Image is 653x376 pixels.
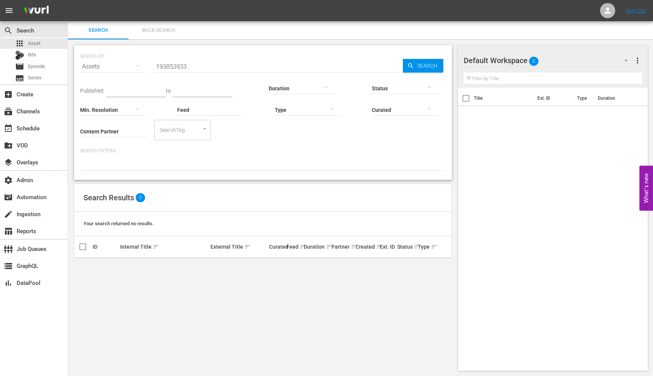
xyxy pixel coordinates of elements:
[304,242,329,251] div: Duration
[4,261,13,271] span: GraphQL
[84,193,134,202] span: Search Results
[331,242,353,251] div: Partner
[529,53,538,69] span: 0
[286,242,302,251] div: Feed
[573,88,593,109] th: Type
[4,193,13,202] span: Automation
[120,242,208,251] div: Internal Title
[269,244,284,250] div: Curated
[403,59,443,73] button: Search
[474,88,533,109] th: Title
[80,148,446,154] p: Search Filters:
[376,243,383,250] span: sort
[244,243,251,250] span: sort
[633,51,642,70] button: more_vert
[28,63,45,70] span: Episode
[133,26,184,35] span: Bulk Search
[201,125,208,132] button: Open
[15,39,24,48] span: Asset
[73,26,124,35] span: Search
[397,242,416,251] div: Status
[93,244,118,250] div: ID
[80,88,104,94] span: Published:
[4,279,13,288] span: DataPool
[414,59,443,73] span: Search
[28,74,42,82] span: Series
[15,74,24,83] span: Series
[300,243,306,250] span: sort
[356,242,378,251] div: Created
[4,210,13,219] span: Ingestion
[5,6,14,15] span: menu
[4,141,13,150] span: VOD
[4,227,13,236] span: Reports
[166,88,171,94] span: to
[84,221,154,226] span: Your search returned no results.
[414,243,421,250] span: sort
[136,193,145,202] span: 0
[4,244,13,254] span: Job Queues
[4,124,13,133] span: Schedule
[533,88,573,109] th: Ext. ID
[4,107,13,116] span: Channels
[153,243,159,250] span: sort
[626,8,646,14] a: Sign Out
[418,242,430,251] div: Type
[28,51,36,59] span: Bits
[380,244,395,250] div: Ext. ID
[464,50,635,71] div: Default Workspace
[351,243,357,250] span: sort
[18,2,54,20] img: ans4CAIJ8jUAAAAAAAAAAAAAAAAAAAAAAAAgQb4GAAAAAAAAAAAAAAAAAAAAAAAAJMjXAAAAAAAAAAAAAAAAAAAAAAAAgAT5G...
[28,40,40,47] span: Asset
[4,90,13,99] span: Create
[4,26,13,35] span: Search
[639,166,653,210] button: Open Feedback Widget
[633,56,642,65] span: more_vert
[15,51,24,60] div: Bits
[80,56,147,77] div: Assets
[210,242,267,251] div: External Title
[15,62,24,71] span: Episode
[326,243,333,250] span: sort
[593,88,639,109] th: Duration
[4,158,13,167] span: Overlays
[4,176,13,185] span: Admin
